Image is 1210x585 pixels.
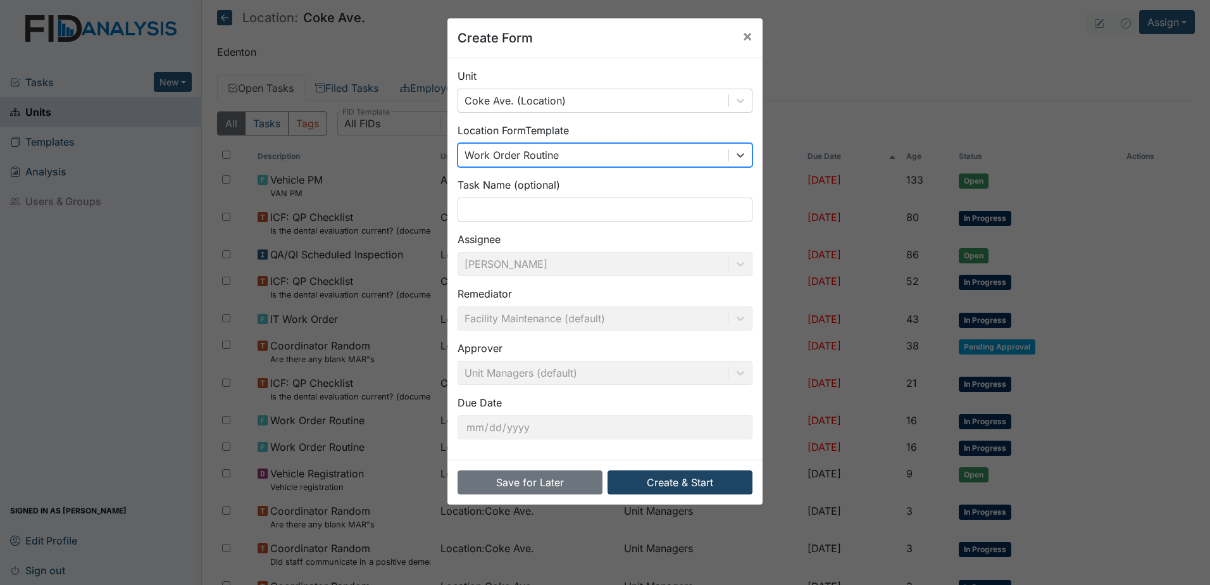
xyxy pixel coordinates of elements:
[458,28,533,47] h5: Create Form
[742,27,752,45] span: ×
[732,18,763,54] button: Close
[465,148,559,163] div: Work Order Routine
[458,232,501,247] label: Assignee
[458,286,512,301] label: Remediator
[458,123,569,138] label: Location Form Template
[465,93,566,108] div: Coke Ave. (Location)
[458,68,477,84] label: Unit
[458,395,502,410] label: Due Date
[458,470,602,494] button: Save for Later
[458,177,560,192] label: Task Name (optional)
[608,470,752,494] button: Create & Start
[458,341,502,356] label: Approver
